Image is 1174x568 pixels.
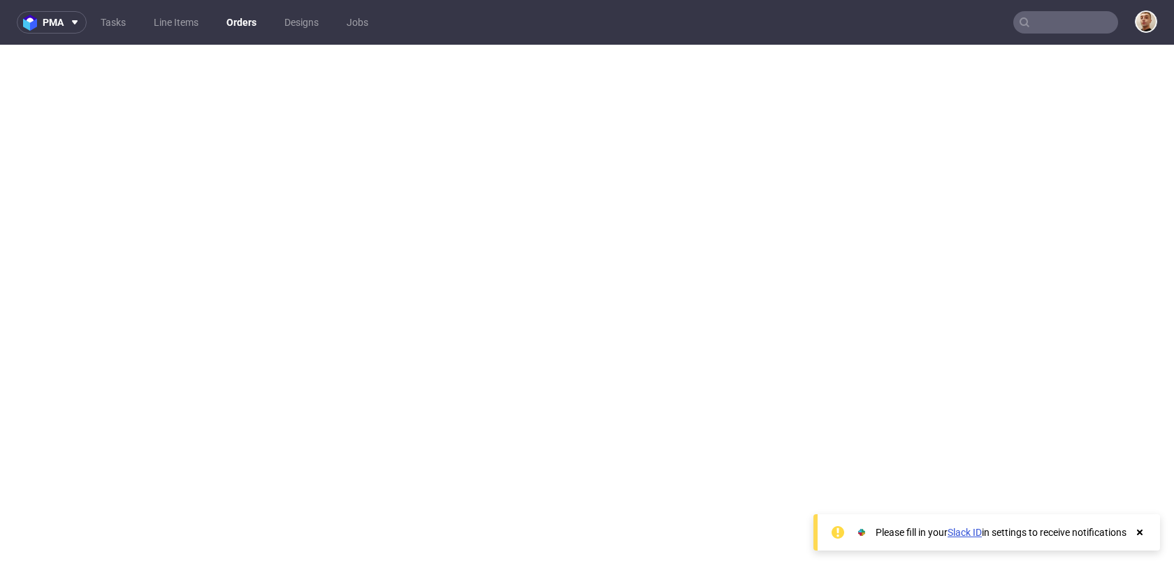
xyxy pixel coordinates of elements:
a: Tasks [92,11,134,34]
a: Slack ID [948,527,982,538]
a: Orders [218,11,265,34]
a: Designs [276,11,327,34]
a: Line Items [145,11,207,34]
img: logo [23,15,43,31]
img: Bartłomiej Leśniczuk [1136,12,1156,31]
div: Please fill in your in settings to receive notifications [876,525,1126,539]
img: Slack [855,525,869,539]
span: pma [43,17,64,27]
a: Jobs [338,11,377,34]
button: pma [17,11,87,34]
